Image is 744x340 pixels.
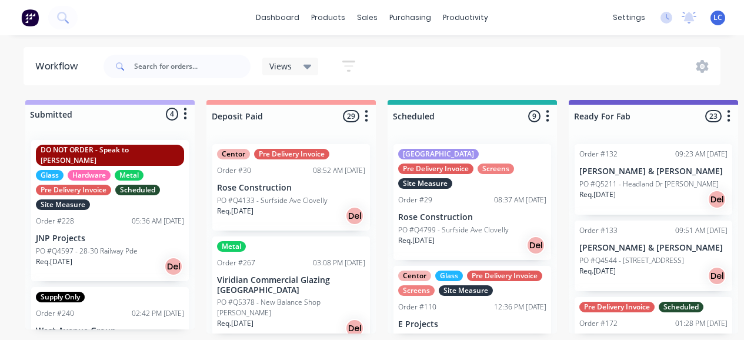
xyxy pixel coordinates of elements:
[675,318,728,329] div: 01:28 PM [DATE]
[254,149,329,159] div: Pre Delivery Invoice
[494,302,546,312] div: 12:36 PM [DATE]
[217,297,365,318] p: PO #Q5378 - New Balance Shop [PERSON_NAME]
[36,170,64,181] div: Glass
[313,258,365,268] div: 03:08 PM [DATE]
[398,164,473,174] div: Pre Delivery Invoice
[21,9,39,26] img: Factory
[217,165,251,176] div: Order #30
[398,319,546,329] p: E Projects
[115,185,160,195] div: Scheduled
[250,9,305,26] a: dashboard
[164,257,183,276] div: Del
[217,149,250,159] div: Centor
[305,9,351,26] div: products
[579,189,616,200] p: Req. [DATE]
[313,165,365,176] div: 08:52 AM [DATE]
[345,206,364,225] div: Del
[269,60,292,72] span: Views
[675,225,728,236] div: 09:51 AM [DATE]
[579,318,618,329] div: Order #172
[132,216,184,226] div: 05:36 AM [DATE]
[217,318,253,329] p: Req. [DATE]
[398,149,479,159] div: [GEOGRAPHIC_DATA]
[675,149,728,159] div: 09:23 AM [DATE]
[708,266,726,285] div: Del
[398,302,436,312] div: Order #110
[36,216,74,226] div: Order #228
[383,9,437,26] div: purchasing
[36,246,138,256] p: PO #Q4597 - 28-30 Railway Pde
[607,9,651,26] div: settings
[579,302,655,312] div: Pre Delivery Invoice
[36,256,72,267] p: Req. [DATE]
[398,225,509,235] p: PO #Q4799 - Surfside Ave Clovelly
[36,326,184,336] p: West Avenue Group
[398,195,432,205] div: Order #29
[579,266,616,276] p: Req. [DATE]
[35,59,84,74] div: Workflow
[579,255,684,266] p: PO #Q4544 - [STREET_ADDRESS]
[212,144,370,231] div: CentorPre Delivery InvoiceOrder #3008:52 AM [DATE]Rose ConstructionPO #Q4133 - Surfside Ave Clove...
[398,178,452,189] div: Site Measure
[393,144,551,260] div: [GEOGRAPHIC_DATA]Pre Delivery InvoiceScreensSite MeasureOrder #2908:37 AM [DATE]Rose Construction...
[351,9,383,26] div: sales
[36,145,184,166] div: DO NOT ORDER - Speak to [PERSON_NAME]
[526,236,545,255] div: Del
[494,195,546,205] div: 08:37 AM [DATE]
[579,225,618,236] div: Order #133
[579,243,728,253] p: [PERSON_NAME] & [PERSON_NAME]
[575,221,732,291] div: Order #13309:51 AM [DATE][PERSON_NAME] & [PERSON_NAME]PO #Q4544 - [STREET_ADDRESS]Req.[DATE]Del
[398,271,431,281] div: Centor
[217,206,253,216] p: Req. [DATE]
[68,170,111,181] div: Hardware
[132,308,184,319] div: 02:42 PM [DATE]
[659,302,703,312] div: Scheduled
[36,199,90,210] div: Site Measure
[36,308,74,319] div: Order #240
[398,235,435,246] p: Req. [DATE]
[217,258,255,268] div: Order #267
[217,195,328,206] p: PO #Q4133 - Surfside Ave Clovelly
[115,170,144,181] div: Metal
[435,271,463,281] div: Glass
[134,55,251,78] input: Search for orders...
[478,164,514,174] div: Screens
[579,166,728,176] p: [PERSON_NAME] & [PERSON_NAME]
[36,292,85,302] div: Supply Only
[217,275,365,295] p: Viridian Commercial Glazing [GEOGRAPHIC_DATA]
[398,212,546,222] p: Rose Construction
[36,234,184,244] p: JNP Projects
[31,140,189,281] div: DO NOT ORDER - Speak to [PERSON_NAME]GlassHardwareMetalPre Delivery InvoiceScheduledSite MeasureO...
[708,190,726,209] div: Del
[36,185,111,195] div: Pre Delivery Invoice
[437,9,494,26] div: productivity
[217,183,365,193] p: Rose Construction
[439,285,493,296] div: Site Measure
[575,144,732,215] div: Order #13209:23 AM [DATE][PERSON_NAME] & [PERSON_NAME]PO #Q5211 - Headland Dr [PERSON_NAME]Req.[D...
[398,285,435,296] div: Screens
[579,179,719,189] p: PO #Q5211 - Headland Dr [PERSON_NAME]
[579,149,618,159] div: Order #132
[345,319,364,338] div: Del
[217,241,246,252] div: Metal
[713,12,722,23] span: LC
[467,271,542,281] div: Pre Delivery Invoice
